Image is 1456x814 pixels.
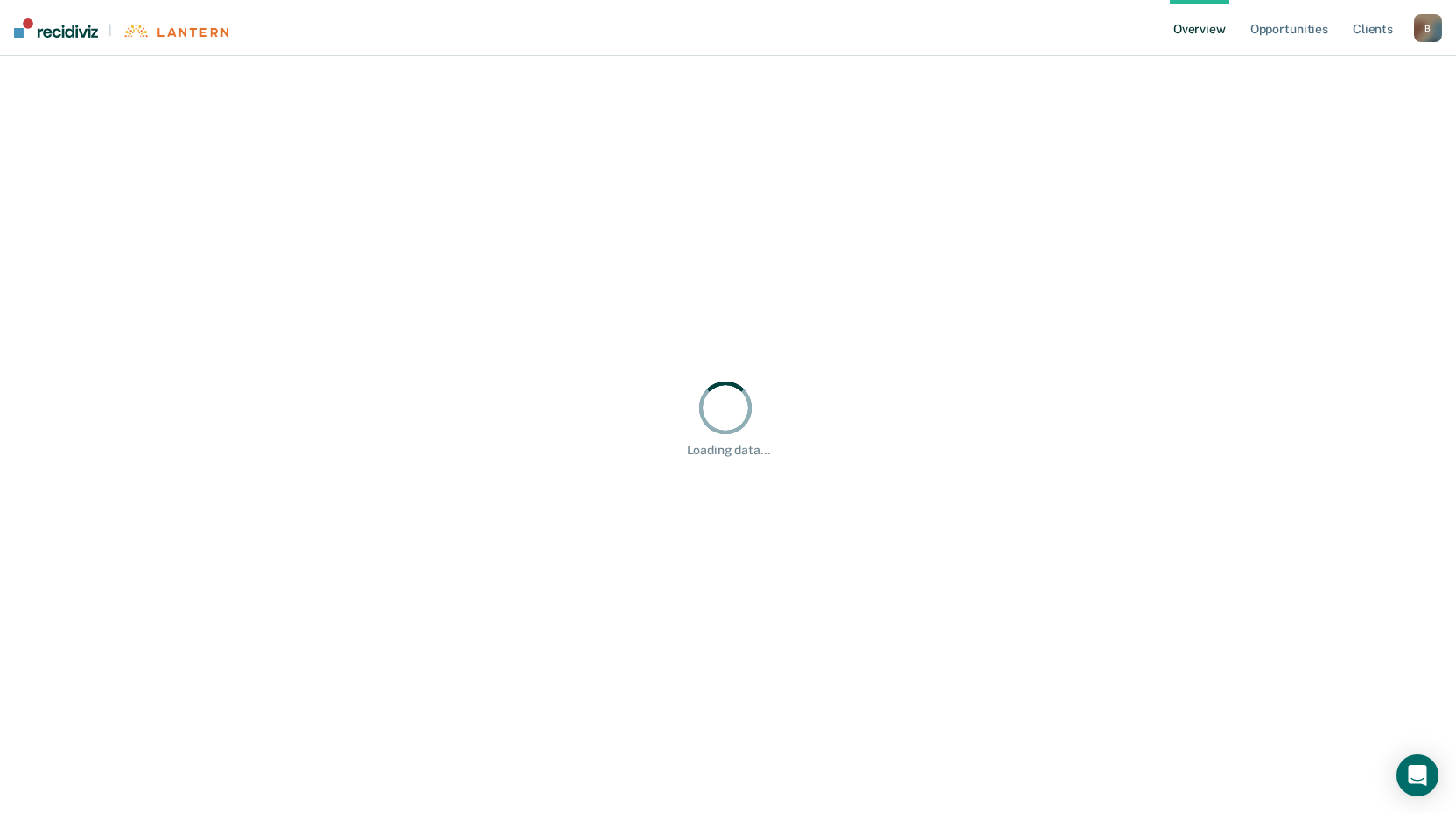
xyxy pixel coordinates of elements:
[1396,754,1438,796] div: Open Intercom Messenger
[687,443,770,458] div: Loading data...
[14,18,98,38] img: Recidiviz
[1414,14,1442,42] button: B
[122,25,228,38] img: Lantern
[98,23,122,38] span: |
[14,18,228,38] a: |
